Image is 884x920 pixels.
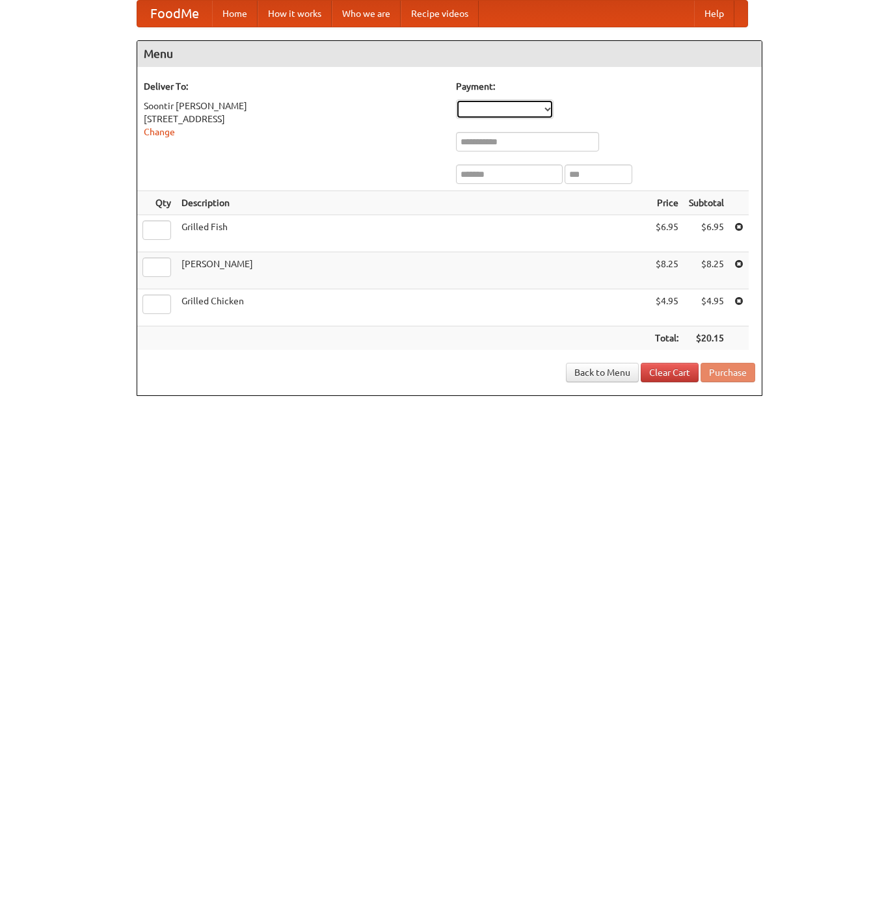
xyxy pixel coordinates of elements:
a: Clear Cart [641,363,699,382]
td: $6.95 [650,215,684,252]
td: [PERSON_NAME] [176,252,650,289]
h5: Payment: [456,80,755,93]
h5: Deliver To: [144,80,443,93]
td: $8.25 [650,252,684,289]
a: Home [212,1,258,27]
td: $8.25 [684,252,729,289]
div: Soontir [PERSON_NAME] [144,99,443,112]
a: How it works [258,1,332,27]
td: $4.95 [684,289,729,326]
th: Total: [650,326,684,350]
div: [STREET_ADDRESS] [144,112,443,125]
td: $4.95 [650,289,684,326]
a: Help [694,1,734,27]
th: Subtotal [684,191,729,215]
button: Purchase [701,363,755,382]
a: Back to Menu [566,363,639,382]
th: Qty [137,191,176,215]
td: Grilled Fish [176,215,650,252]
a: Change [144,127,175,137]
th: $20.15 [684,326,729,350]
h4: Menu [137,41,762,67]
a: FoodMe [137,1,212,27]
th: Price [650,191,684,215]
th: Description [176,191,650,215]
a: Who we are [332,1,401,27]
td: $6.95 [684,215,729,252]
td: Grilled Chicken [176,289,650,326]
a: Recipe videos [401,1,479,27]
